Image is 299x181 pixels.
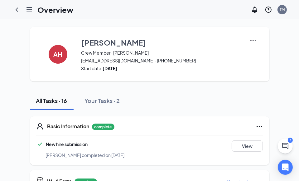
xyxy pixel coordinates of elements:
p: complete [92,124,114,130]
div: 3 [288,138,293,143]
span: Start date: [81,65,242,71]
button: AH [42,37,74,71]
img: More Actions [249,37,257,44]
svg: ChatActive [282,142,289,150]
svg: Hamburger [26,6,33,13]
button: [PERSON_NAME] [81,37,242,48]
svg: QuestionInfo [265,6,272,13]
svg: ChevronLeft [13,6,21,13]
div: TM [280,7,285,12]
svg: Checkmark [36,140,44,148]
div: Your Tasks · 2 [85,97,120,105]
span: [PERSON_NAME] completed on [DATE] [46,152,124,158]
h1: Overview [37,4,73,15]
span: New hire submission [46,141,88,147]
svg: User [36,123,44,130]
button: View [232,140,263,152]
h5: Basic Information [47,123,89,130]
svg: Notifications [251,6,258,13]
div: All Tasks · 16 [36,97,67,105]
h4: AH [53,52,62,56]
div: Open Intercom Messenger [278,160,293,175]
button: ChatActive [278,139,293,154]
span: [EMAIL_ADDRESS][DOMAIN_NAME] · [PHONE_NUMBER] [81,57,242,64]
svg: Ellipses [256,123,263,130]
strong: [DATE] [103,66,118,71]
h3: [PERSON_NAME] [82,37,146,48]
span: Crew Member · [PERSON_NAME] [81,50,242,56]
